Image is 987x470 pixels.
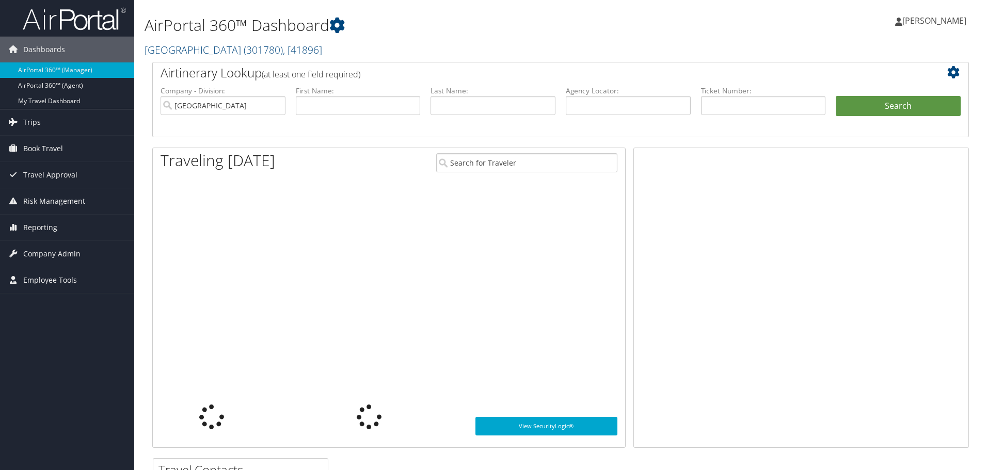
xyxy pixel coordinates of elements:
label: Agency Locator: [566,86,691,96]
span: [PERSON_NAME] [902,15,966,26]
label: Ticket Number: [701,86,826,96]
span: Dashboards [23,37,65,62]
span: Risk Management [23,188,85,214]
span: Employee Tools [23,267,77,293]
span: , [ 41896 ] [283,43,322,57]
a: [PERSON_NAME] [895,5,977,36]
label: First Name: [296,86,421,96]
span: ( 301780 ) [244,43,283,57]
button: Search [836,96,961,117]
span: Company Admin [23,241,81,267]
span: Book Travel [23,136,63,161]
label: Last Name: [431,86,555,96]
span: Trips [23,109,41,135]
label: Company - Division: [161,86,285,96]
span: Travel Approval [23,162,77,188]
span: (at least one field required) [262,69,360,80]
input: Search for Traveler [436,153,617,172]
h2: Airtinerary Lookup [161,64,893,82]
h1: Traveling [DATE] [161,150,275,171]
img: airportal-logo.png [23,7,126,31]
span: Reporting [23,215,57,240]
a: View SecurityLogic® [475,417,617,435]
h1: AirPortal 360™ Dashboard [145,14,699,36]
a: [GEOGRAPHIC_DATA] [145,43,322,57]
